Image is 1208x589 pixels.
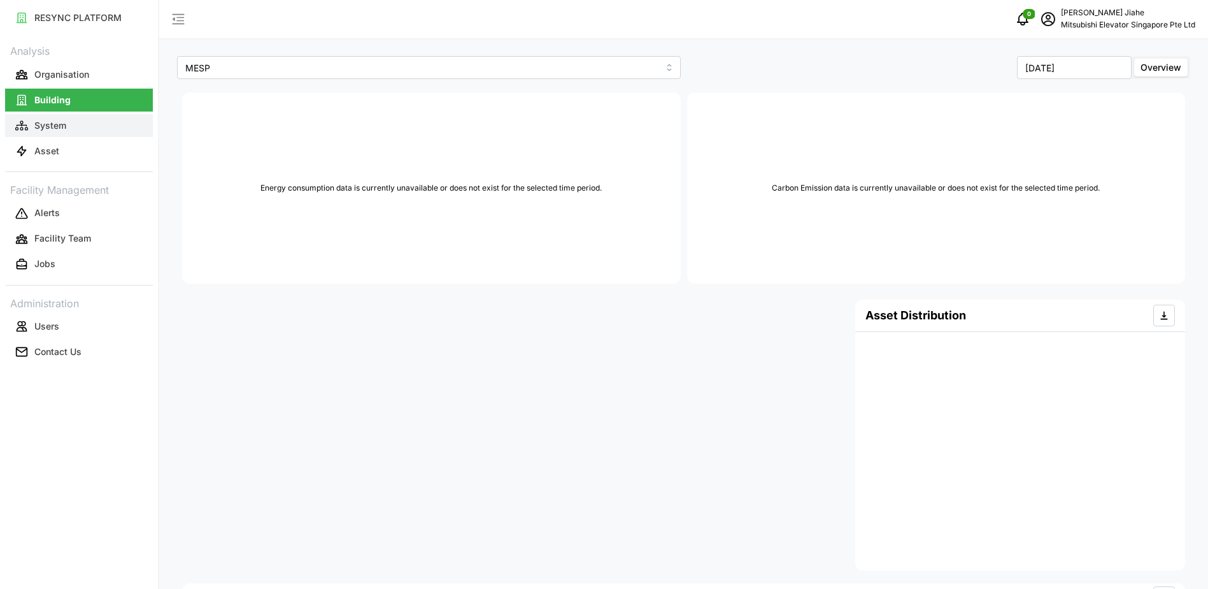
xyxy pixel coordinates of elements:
[34,145,59,157] p: Asset
[1010,6,1035,32] button: notifications
[34,68,89,81] p: Organisation
[5,226,153,252] a: Facility Team
[5,340,153,363] button: Contact Us
[772,182,1100,194] p: Carbon Emission data is currently unavailable or does not exist for the selected time period.
[5,228,153,251] button: Facility Team
[5,63,153,86] button: Organisation
[1027,10,1031,18] span: 0
[1061,7,1195,19] p: [PERSON_NAME] Jiahe
[1017,56,1132,79] input: Select Month
[34,232,91,245] p: Facility Team
[5,6,153,29] button: RESYNC PLATFORM
[5,252,153,277] a: Jobs
[5,89,153,112] button: Building
[5,113,153,138] a: System
[5,314,153,339] a: Users
[34,345,82,358] p: Contact Us
[34,258,55,270] p: Jobs
[5,140,153,163] button: Asset
[1140,62,1181,73] span: Overview
[5,315,153,338] button: Users
[5,253,153,276] button: Jobs
[1035,6,1061,32] button: schedule
[34,320,59,333] p: Users
[5,180,153,198] p: Facility Management
[5,293,153,312] p: Administration
[34,119,66,132] p: System
[5,62,153,87] a: Organisation
[5,202,153,225] button: Alerts
[5,138,153,164] a: Asset
[34,207,60,219] p: Alerts
[5,5,153,31] a: RESYNC PLATFORM
[34,11,122,24] p: RESYNC PLATFORM
[5,41,153,59] p: Analysis
[1061,19,1195,31] p: Mitsubishi Elevator Singapore Pte Ltd
[5,339,153,365] a: Contact Us
[5,87,153,113] a: Building
[5,201,153,226] a: Alerts
[260,182,602,194] p: Energy consumption data is currently unavailable or does not exist for the selected time period.
[865,307,966,324] h4: Asset Distribution
[5,114,153,137] button: System
[34,94,71,106] p: Building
